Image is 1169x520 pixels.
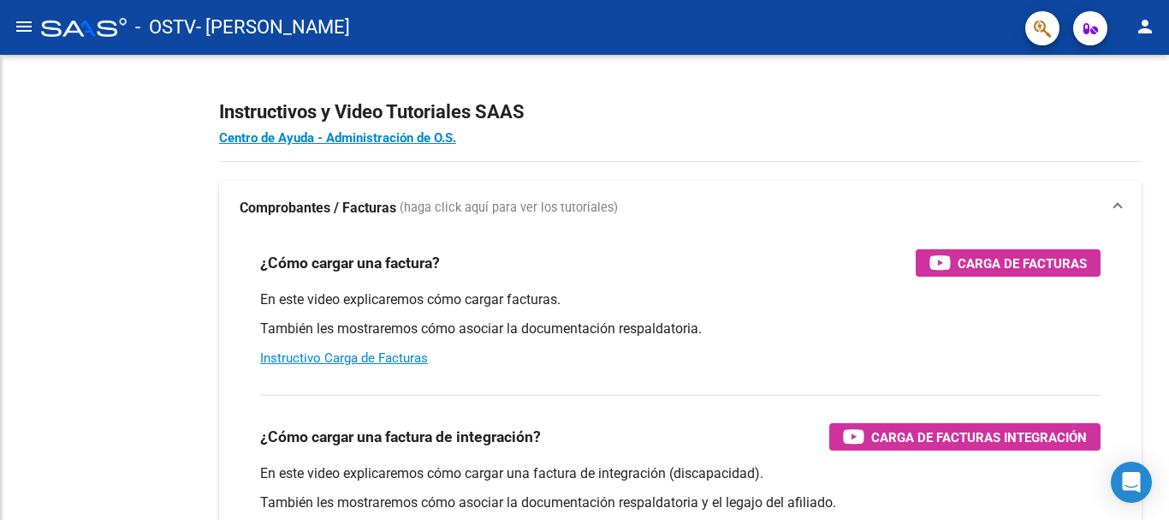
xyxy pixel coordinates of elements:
p: También les mostraremos cómo asociar la documentación respaldatoria y el legajo del afiliado. [260,493,1101,512]
span: - [PERSON_NAME] [196,9,350,46]
p: También les mostraremos cómo asociar la documentación respaldatoria. [260,320,1101,338]
h3: ¿Cómo cargar una factura de integración? [260,425,541,449]
p: En este video explicaremos cómo cargar facturas. [260,290,1101,309]
span: Carga de Facturas Integración [871,427,1087,448]
mat-icon: menu [14,16,34,37]
button: Carga de Facturas [916,249,1101,277]
a: Instructivo Carga de Facturas [260,350,428,366]
span: Carga de Facturas [958,253,1087,274]
button: Carga de Facturas Integración [829,423,1101,451]
span: (haga click aquí para ver los tutoriales) [400,199,618,218]
strong: Comprobantes / Facturas [240,199,396,218]
p: En este video explicaremos cómo cargar una factura de integración (discapacidad). [260,464,1101,483]
mat-icon: person [1135,16,1155,37]
a: Centro de Ayuda - Administración de O.S. [219,130,456,146]
h3: ¿Cómo cargar una factura? [260,251,440,275]
div: Open Intercom Messenger [1111,462,1152,503]
mat-expansion-panel-header: Comprobantes / Facturas (haga click aquí para ver los tutoriales) [219,181,1142,236]
h2: Instructivos y Video Tutoriales SAAS [219,96,1142,129]
span: - OSTV [135,9,196,46]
